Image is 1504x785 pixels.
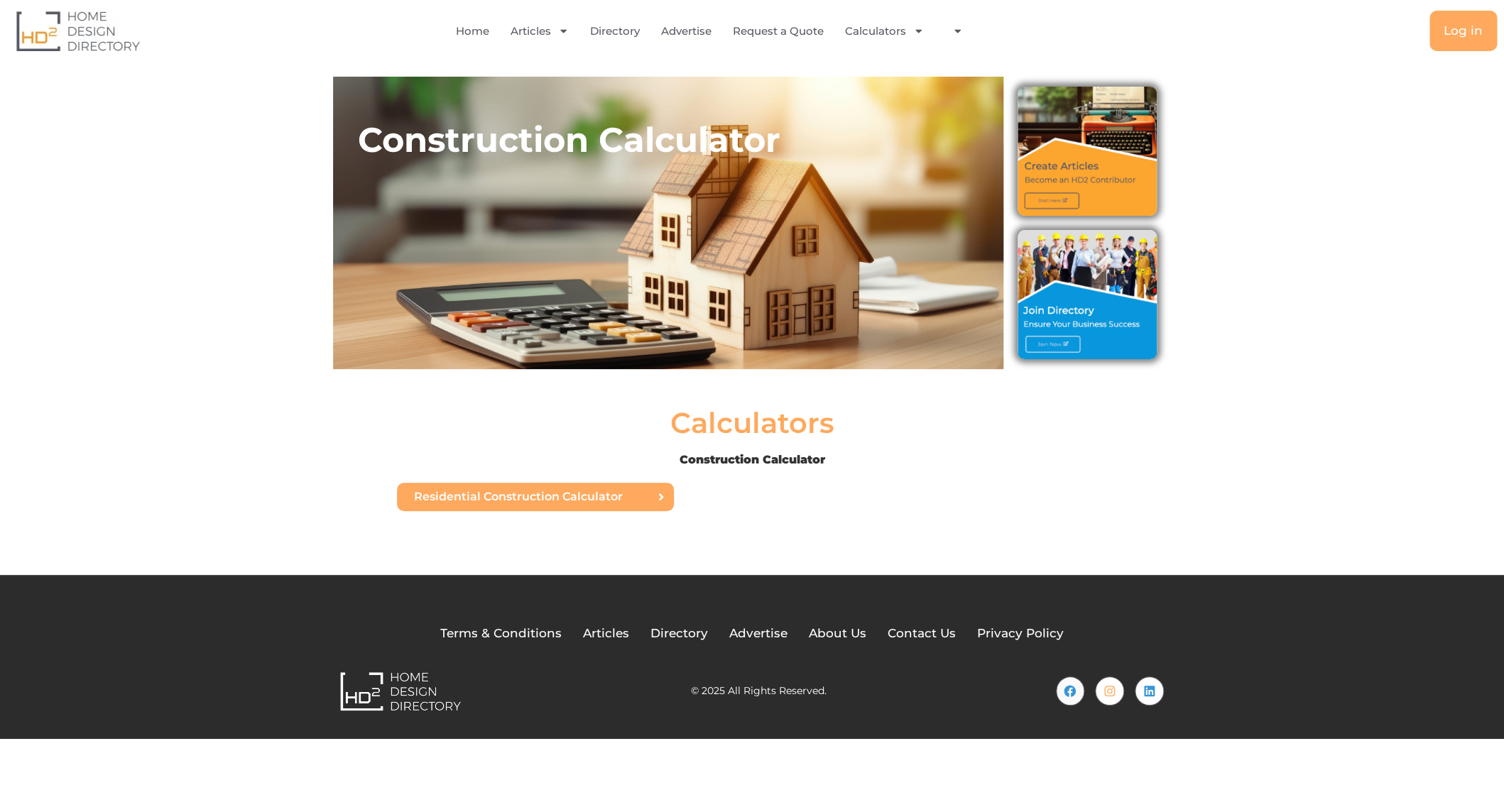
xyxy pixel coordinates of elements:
a: Home [456,15,489,48]
nav: Menu [305,15,1125,48]
h2: © 2025 All Rights Reserved. [690,686,826,696]
span: Residential Construction Calculator [414,491,623,503]
a: Articles [583,625,629,643]
a: Request a Quote [733,15,824,48]
a: Articles [511,15,569,48]
a: Calculators [845,15,924,48]
img: Join Directory [1018,230,1157,359]
a: Log in [1429,11,1497,51]
h2: Calculators [670,409,834,437]
a: Terms & Conditions [440,625,562,643]
a: Residential Construction Calculator [397,483,674,511]
a: Contact Us [888,625,956,643]
img: Create Articles [1018,87,1157,216]
a: About Us [809,625,866,643]
b: Construction Calculator [680,453,825,466]
a: Advertise [661,15,712,48]
a: Privacy Policy [977,625,1064,643]
a: Advertise [729,625,788,643]
a: Directory [650,625,708,643]
h2: Construction Calculator [358,119,1003,161]
a: Directory [590,15,640,48]
span: Log in [1444,25,1483,37]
